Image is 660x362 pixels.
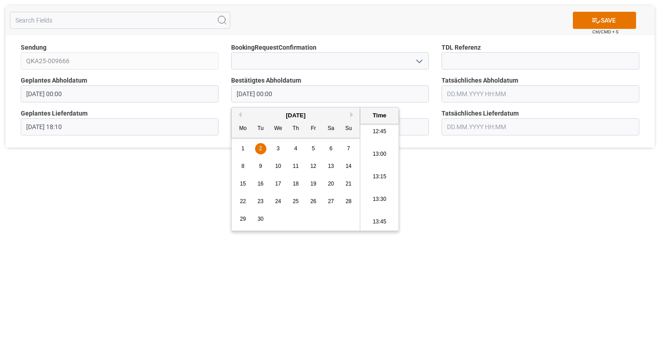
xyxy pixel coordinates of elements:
div: Choose Saturday, September 6th, 2025 [325,143,337,154]
li: 13:45 [360,211,399,233]
span: 15 [240,181,246,187]
div: Choose Thursday, September 4th, 2025 [290,143,302,154]
div: Choose Friday, September 26th, 2025 [308,196,319,207]
span: 29 [240,216,246,222]
div: Choose Sunday, September 28th, 2025 [343,196,354,207]
li: 13:30 [360,188,399,211]
span: 20 [328,181,334,187]
div: Choose Sunday, September 7th, 2025 [343,143,354,154]
div: Choose Saturday, September 27th, 2025 [325,196,337,207]
button: open menu [412,54,426,68]
div: Th [290,123,302,135]
div: Mo [237,123,249,135]
div: Choose Thursday, September 25th, 2025 [290,196,302,207]
span: Bestätigtes Abholdatum [231,76,301,85]
div: month 2025-09 [234,140,358,228]
div: Choose Monday, September 22nd, 2025 [237,196,249,207]
span: Geplantes Abholdatum [21,76,87,85]
div: Choose Tuesday, September 9th, 2025 [255,161,266,172]
div: Choose Wednesday, September 3rd, 2025 [273,143,284,154]
span: 21 [345,181,351,187]
span: 19 [310,181,316,187]
span: Tatsächliches Lieferdatum [442,109,519,118]
span: 26 [310,198,316,204]
div: Choose Monday, September 15th, 2025 [237,178,249,190]
div: Choose Sunday, September 21st, 2025 [343,178,354,190]
span: Tatsächliches Abholdatum [442,76,518,85]
span: 4 [294,145,297,152]
span: 12 [310,163,316,169]
div: Tu [255,123,266,135]
span: TDL Referenz [442,43,481,52]
div: Choose Friday, September 19th, 2025 [308,178,319,190]
div: Choose Monday, September 8th, 2025 [237,161,249,172]
span: Ctrl/CMD + S [592,28,618,35]
span: 17 [275,181,281,187]
span: Sendung [21,43,46,52]
div: Choose Thursday, September 11th, 2025 [290,161,302,172]
span: 8 [242,163,245,169]
div: Time [363,111,396,120]
div: Choose Thursday, September 18th, 2025 [290,178,302,190]
span: 18 [293,181,298,187]
span: 1 [242,145,245,152]
div: Sa [325,123,337,135]
div: Choose Tuesday, September 16th, 2025 [255,178,266,190]
li: 13:15 [360,166,399,188]
span: 16 [257,181,263,187]
div: [DATE] [232,111,360,120]
div: Choose Wednesday, September 24th, 2025 [273,196,284,207]
span: 3 [277,145,280,152]
input: DD.MM.YYYY HH:MM [442,85,639,102]
span: 5 [312,145,315,152]
input: Search Fields [10,12,230,29]
span: 14 [345,163,351,169]
div: Choose Tuesday, September 23rd, 2025 [255,196,266,207]
input: DD.MM.YYYY HH:MM [442,118,639,135]
span: 10 [275,163,281,169]
div: Su [343,123,354,135]
span: Geplantes Lieferdatum [21,109,88,118]
span: 7 [347,145,350,152]
span: 25 [293,198,298,204]
span: 28 [345,198,351,204]
div: Choose Friday, September 5th, 2025 [308,143,319,154]
div: Choose Wednesday, September 17th, 2025 [273,178,284,190]
span: 2 [259,145,262,152]
div: Choose Monday, September 1st, 2025 [237,143,249,154]
span: 24 [275,198,281,204]
input: DD.MM.YYYY HH:MM [21,85,218,102]
span: 11 [293,163,298,169]
span: BookingRequestConfirmation [231,43,316,52]
button: Previous Month [236,112,242,117]
div: Choose Saturday, September 20th, 2025 [325,178,337,190]
div: Choose Friday, September 12th, 2025 [308,161,319,172]
button: SAVE [573,12,636,29]
div: Choose Wednesday, September 10th, 2025 [273,161,284,172]
div: Choose Tuesday, September 2nd, 2025 [255,143,266,154]
div: Fr [308,123,319,135]
span: 27 [328,198,334,204]
input: DD.MM.YYYY HH:MM [231,85,429,102]
span: 23 [257,198,263,204]
div: Choose Saturday, September 13th, 2025 [325,161,337,172]
div: Choose Sunday, September 14th, 2025 [343,161,354,172]
span: 6 [330,145,333,152]
span: 9 [259,163,262,169]
div: We [273,123,284,135]
span: 22 [240,198,246,204]
input: DD.MM.YYYY HH:MM [21,118,218,135]
span: 13 [328,163,334,169]
span: 30 [257,216,263,222]
li: 13:00 [360,143,399,166]
li: 12:45 [360,121,399,143]
button: Next Month [350,112,356,117]
div: Choose Tuesday, September 30th, 2025 [255,213,266,225]
div: Choose Monday, September 29th, 2025 [237,213,249,225]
